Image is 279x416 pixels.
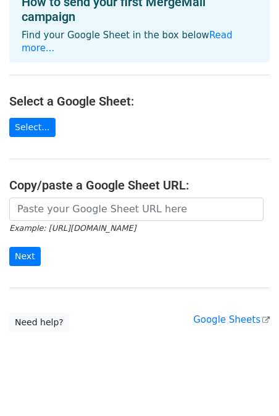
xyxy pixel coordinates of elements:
[22,29,257,55] p: Find your Google Sheet in the box below
[9,247,41,266] input: Next
[9,198,264,221] input: Paste your Google Sheet URL here
[9,178,270,193] h4: Copy/paste a Google Sheet URL:
[9,223,136,233] small: Example: [URL][DOMAIN_NAME]
[22,30,233,54] a: Read more...
[193,314,270,325] a: Google Sheets
[217,357,279,416] iframe: Chat Widget
[9,313,69,332] a: Need help?
[9,94,270,109] h4: Select a Google Sheet:
[9,118,56,137] a: Select...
